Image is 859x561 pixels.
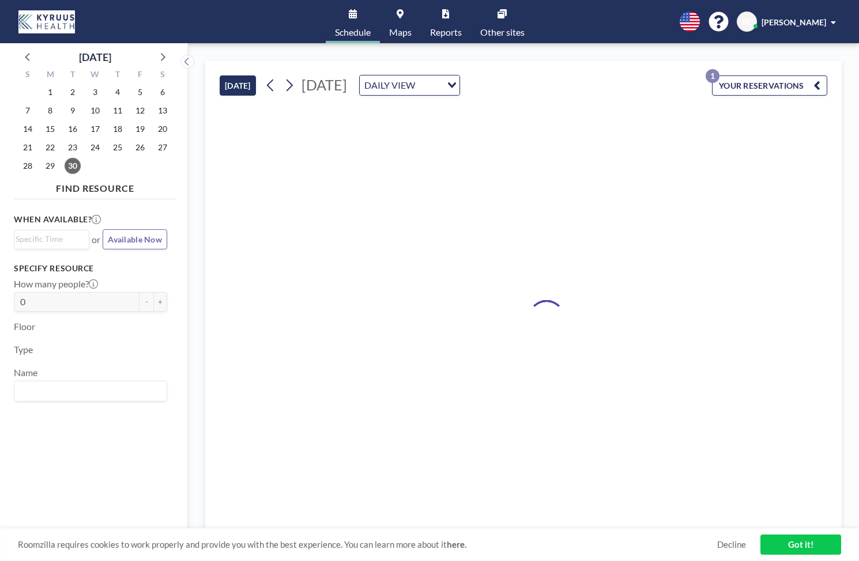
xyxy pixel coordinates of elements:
h3: Specify resource [14,263,167,274]
label: Type [14,344,33,355]
div: F [129,68,151,83]
span: Friday, September 26, 2025 [132,139,148,156]
span: Available Now [108,234,162,244]
span: Tuesday, September 2, 2025 [65,84,81,100]
div: S [151,68,174,83]
span: Wednesday, September 3, 2025 [87,84,103,100]
span: Saturday, September 6, 2025 [155,84,171,100]
p: 1 [706,69,719,83]
div: Search for option [360,75,459,95]
h4: FIND RESOURCE [14,178,176,194]
span: Wednesday, September 17, 2025 [87,121,103,137]
div: T [62,68,84,83]
span: Tuesday, September 30, 2025 [65,158,81,174]
div: [DATE] [79,49,111,65]
span: Monday, September 29, 2025 [42,158,58,174]
span: [DATE] [302,76,347,93]
span: Monday, September 22, 2025 [42,139,58,156]
span: Sunday, September 21, 2025 [20,139,36,156]
div: W [84,68,107,83]
span: Thursday, September 25, 2025 [110,139,126,156]
input: Search for option [16,384,160,399]
span: Tuesday, September 16, 2025 [65,121,81,137]
span: Monday, September 1, 2025 [42,84,58,100]
a: here. [447,539,466,549]
span: Wednesday, September 10, 2025 [87,103,103,119]
span: Monday, September 8, 2025 [42,103,58,119]
input: Search for option [419,78,440,93]
span: Saturday, September 20, 2025 [155,121,171,137]
span: [PERSON_NAME] [762,17,826,27]
span: Tuesday, September 23, 2025 [65,139,81,156]
a: Decline [717,539,746,550]
img: organization-logo [18,10,75,33]
span: Tuesday, September 9, 2025 [65,103,81,119]
span: Sunday, September 28, 2025 [20,158,36,174]
div: M [39,68,62,83]
button: + [153,292,167,312]
button: Available Now [103,229,167,249]
div: T [106,68,129,83]
span: or [92,234,100,245]
span: Other sites [480,28,525,37]
div: S [17,68,39,83]
label: Name [14,367,37,378]
span: Friday, September 12, 2025 [132,103,148,119]
span: DAILY VIEW [362,78,417,93]
button: - [140,292,153,312]
span: BC [742,17,752,27]
span: Wednesday, September 24, 2025 [87,139,103,156]
span: Thursday, September 11, 2025 [110,103,126,119]
span: Saturday, September 13, 2025 [155,103,171,119]
span: Friday, September 19, 2025 [132,121,148,137]
span: Roomzilla requires cookies to work properly and provide you with the best experience. You can lea... [18,539,717,550]
span: Monday, September 15, 2025 [42,121,58,137]
span: Thursday, September 4, 2025 [110,84,126,100]
span: Thursday, September 18, 2025 [110,121,126,137]
span: Reports [430,28,462,37]
span: Sunday, September 7, 2025 [20,103,36,119]
input: Search for option [16,233,82,245]
label: How many people? [14,278,98,290]
span: Friday, September 5, 2025 [132,84,148,100]
button: [DATE] [220,75,256,96]
span: Sunday, September 14, 2025 [20,121,36,137]
div: Search for option [14,230,89,248]
label: Floor [14,321,35,332]
span: Schedule [335,28,371,37]
span: Saturday, September 27, 2025 [155,139,171,156]
div: Search for option [14,381,167,401]
button: YOUR RESERVATIONS1 [712,75,827,96]
span: Maps [389,28,412,37]
a: Got it! [760,535,841,555]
